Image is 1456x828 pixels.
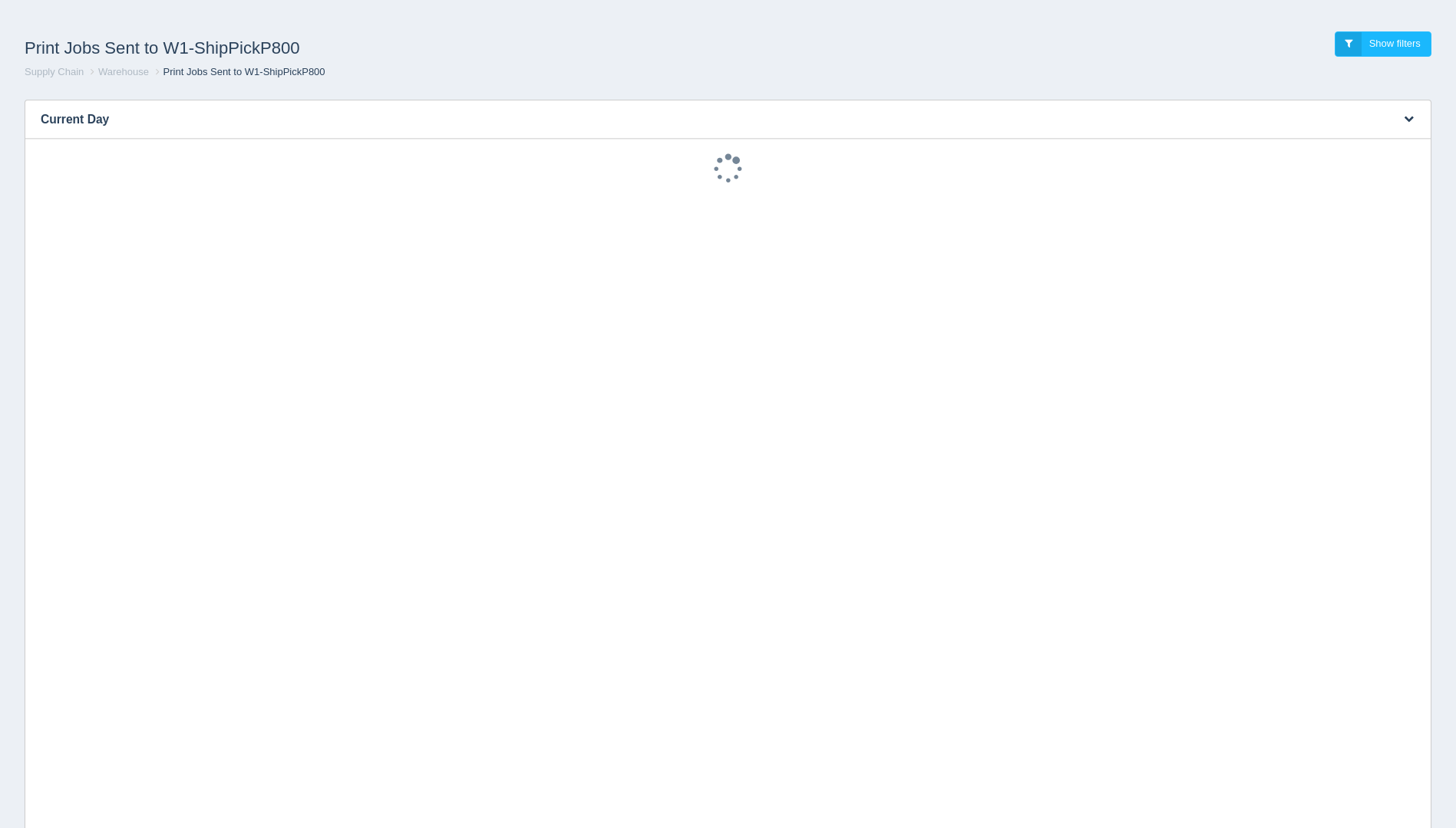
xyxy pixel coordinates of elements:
[25,100,1384,139] h3: Current Day
[98,66,149,77] a: Warehouse
[1335,31,1431,57] a: Show filters
[25,66,84,77] a: Supply Chain
[1369,38,1421,49] span: Show filters
[25,31,728,65] h1: Print Jobs Sent to W1-ShipPickP800
[152,65,325,80] li: Print Jobs Sent to W1-ShipPickP800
